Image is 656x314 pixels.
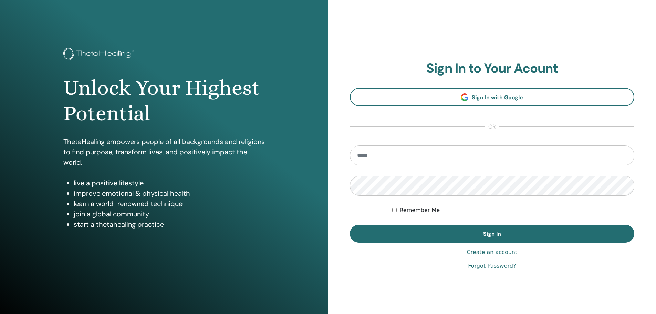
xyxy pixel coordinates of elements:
a: Create an account [467,248,517,256]
label: Remember Me [399,206,440,214]
li: join a global community [74,209,265,219]
div: Keep me authenticated indefinitely or until I manually logout [392,206,634,214]
li: learn a world-renowned technique [74,199,265,209]
a: Sign In with Google [350,88,635,106]
h1: Unlock Your Highest Potential [63,75,265,126]
button: Sign In [350,225,635,243]
a: Forgot Password? [468,262,516,270]
span: Sign In with Google [472,94,523,101]
span: Sign In [483,230,501,237]
li: live a positive lifestyle [74,178,265,188]
h2: Sign In to Your Acount [350,61,635,77]
p: ThetaHealing empowers people of all backgrounds and religions to find purpose, transform lives, a... [63,136,265,168]
li: improve emotional & physical health [74,188,265,199]
span: or [485,123,499,131]
li: start a thetahealing practice [74,219,265,230]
